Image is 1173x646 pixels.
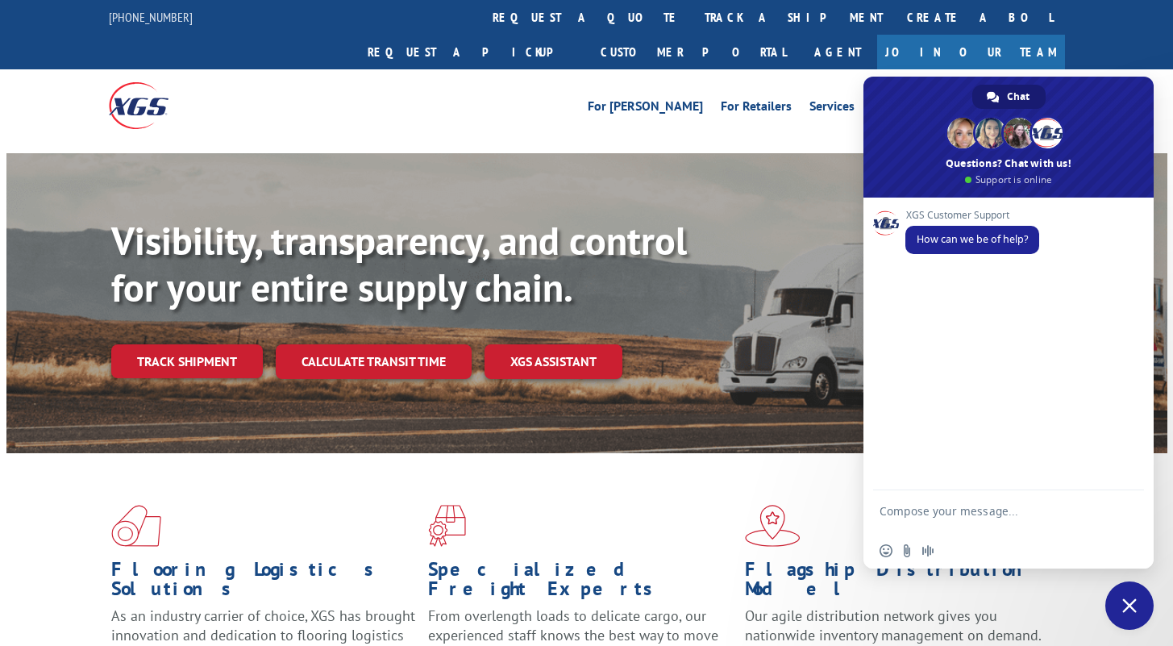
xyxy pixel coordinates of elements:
span: How can we be of help? [917,232,1028,246]
a: Track shipment [111,344,263,378]
textarea: Compose your message... [880,504,1102,533]
div: Close chat [1105,581,1154,630]
div: Chat [972,85,1046,109]
a: Calculate transit time [276,344,472,379]
span: Insert an emoji [880,544,892,557]
h1: Flagship Distribution Model [745,560,1050,606]
b: Visibility, transparency, and control for your entire supply chain. [111,215,687,312]
span: Our agile distribution network gives you nationwide inventory management on demand. [745,606,1042,644]
span: XGS Customer Support [905,210,1039,221]
img: xgs-icon-total-supply-chain-intelligence-red [111,505,161,547]
span: Send a file [901,544,913,557]
img: xgs-icon-focused-on-flooring-red [428,505,466,547]
a: For Retailers [721,100,792,118]
span: Audio message [921,544,934,557]
a: Request a pickup [356,35,589,69]
span: Chat [1007,85,1029,109]
h1: Flooring Logistics Solutions [111,560,416,606]
a: [PHONE_NUMBER] [109,9,193,25]
h1: Specialized Freight Experts [428,560,733,606]
a: XGS ASSISTANT [485,344,622,379]
a: Services [809,100,855,118]
a: For [PERSON_NAME] [588,100,703,118]
a: Customer Portal [589,35,798,69]
img: xgs-icon-flagship-distribution-model-red [745,505,801,547]
a: Join Our Team [877,35,1065,69]
a: Agent [798,35,877,69]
